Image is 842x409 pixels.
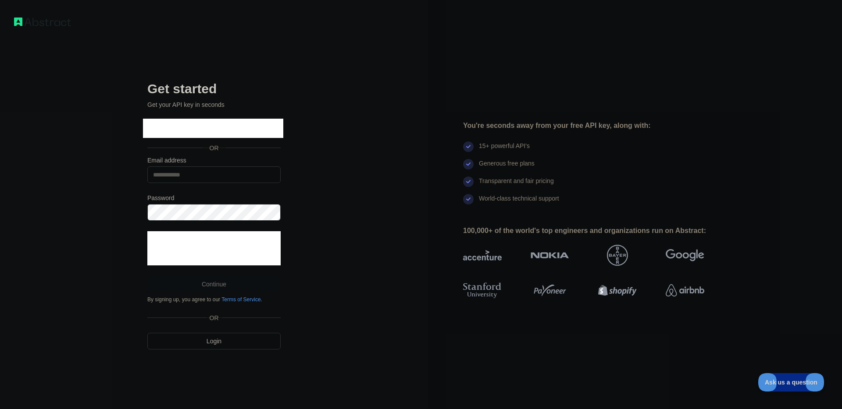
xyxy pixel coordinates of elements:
div: Generous free plans [479,159,535,176]
span: OR [203,144,226,152]
div: Transparent and fair pricing [479,176,554,194]
label: Password [147,194,281,202]
img: bayer [607,245,628,266]
img: airbnb [666,281,704,300]
iframe: reCAPTCHA [147,231,281,265]
img: check mark [463,159,474,169]
img: payoneer [531,281,569,300]
img: shopify [598,281,637,300]
p: Get your API key in seconds [147,100,281,109]
img: nokia [531,245,569,266]
a: Terms of Service [221,296,260,303]
iframe: Sign in with Google Button [143,119,283,138]
img: accenture [463,245,502,266]
div: World-class technical support [479,194,559,212]
a: Login [147,333,281,349]
div: 100,000+ of the world's top engineers and organizations run on Abstract: [463,226,732,236]
img: Workflow [14,18,71,26]
img: google [666,245,704,266]
div: By signing up, you agree to our . [147,296,281,303]
img: check mark [463,141,474,152]
h2: Get started [147,81,281,97]
img: check mark [463,194,474,204]
button: Continue [147,276,281,293]
div: You're seconds away from your free API key, along with: [463,120,732,131]
span: OR [206,314,222,322]
label: Email address [147,156,281,165]
img: stanford university [463,281,502,300]
iframe: Toggle Customer Support [758,373,824,391]
div: 15+ powerful API's [479,141,530,159]
img: check mark [463,176,474,187]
